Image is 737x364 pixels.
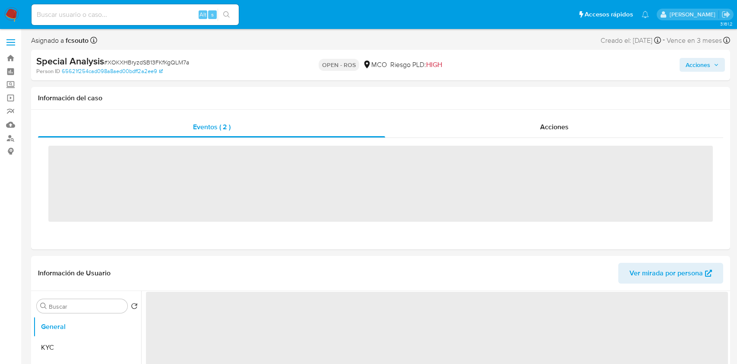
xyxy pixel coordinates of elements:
span: Alt [199,10,206,19]
b: fcsouto [64,35,89,45]
a: Salir [721,10,731,19]
span: Vence en 3 meses [667,36,722,45]
button: Volver al orden por defecto [131,303,138,312]
div: MCO [363,60,387,70]
a: Notificaciones [642,11,649,18]
span: ‌ [48,146,713,222]
b: Special Analysis [36,54,104,68]
a: 65621f254cad098a8aed00bdff2a2ee9 [62,67,163,75]
input: Buscar [49,303,124,310]
b: Person ID [36,67,60,75]
p: felipe.cayon@mercadolibre.com [670,10,718,19]
span: # XOKXHBryzdSB13FKfKgQLM7a [104,58,189,67]
span: Acciones [540,122,569,132]
button: Acciones [680,58,725,72]
button: KYC [33,337,141,358]
span: Ver mirada por persona [629,263,703,284]
span: s [211,10,214,19]
span: Acciones [686,58,710,72]
span: - [663,35,665,46]
p: OPEN - ROS [319,59,359,71]
span: Eventos ( 2 ) [193,122,231,132]
span: Riesgo PLD: [390,60,442,70]
h1: Información del caso [38,94,723,102]
h1: Información de Usuario [38,269,111,278]
span: Asignado a [31,36,89,45]
button: search-icon [218,9,235,21]
button: Buscar [40,303,47,310]
input: Buscar usuario o caso... [32,9,239,20]
span: HIGH [426,60,442,70]
button: General [33,316,141,337]
div: Creado el: [DATE] [601,35,661,46]
button: Ver mirada por persona [618,263,723,284]
span: Accesos rápidos [585,10,633,19]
